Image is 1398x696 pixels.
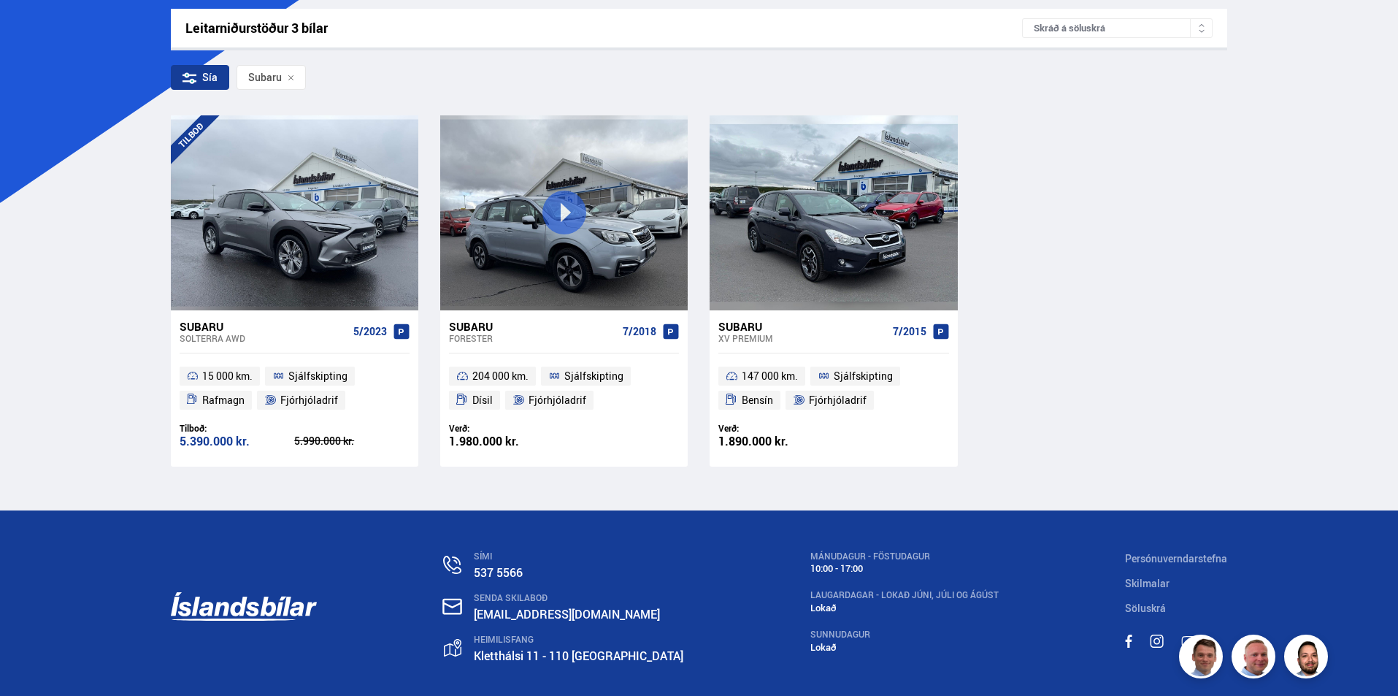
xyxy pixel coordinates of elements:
span: 204 000 km. [472,367,529,385]
div: 10:00 - 17:00 [810,563,999,574]
span: 147 000 km. [742,367,798,385]
span: Dísil [472,391,493,409]
div: SÍMI [474,551,683,562]
span: Subaru [248,72,282,83]
span: 5/2023 [353,326,387,337]
div: LAUGARDAGAR - Lokað Júni, Júli og Ágúst [810,590,999,600]
span: Sjálfskipting [564,367,623,385]
span: Sjálfskipting [288,367,347,385]
div: Lokað [810,642,999,653]
div: Sía [171,65,229,90]
a: Persónuverndarstefna [1125,551,1227,565]
img: FbJEzSuNWCJXmdc-.webp [1181,637,1225,681]
div: Subaru [180,320,347,333]
img: gp4YpyYFnEr45R34.svg [444,639,461,657]
img: siFngHWaQ9KaOqBr.png [1234,637,1278,681]
div: Subaru [718,320,886,333]
span: Rafmagn [202,391,245,409]
div: 5.390.000 kr. [180,435,295,448]
a: [EMAIL_ADDRESS][DOMAIN_NAME] [474,606,660,622]
div: Leitarniðurstöður 3 bílar [185,20,1023,36]
span: Sjálfskipting [834,367,893,385]
a: Skilmalar [1125,576,1170,590]
div: SUNNUDAGUR [810,630,999,640]
div: Verð: [718,423,834,434]
a: Subaru Solterra AWD 5/2023 15 000 km. Sjálfskipting Rafmagn Fjórhjóladrif Tilboð: 5.390.000 kr. 5... [171,310,418,467]
img: nHj8e-n-aHgjukTg.svg [442,598,462,615]
span: 15 000 km. [202,367,253,385]
img: nhp88E3Fdnt1Opn2.png [1286,637,1330,681]
a: 537 5566 [474,565,523,581]
div: MÁNUDAGUR - FÖSTUDAGUR [810,551,999,562]
span: 7/2015 [893,326,926,337]
div: SENDA SKILABOÐ [474,593,683,603]
a: Kletthálsi 11 - 110 [GEOGRAPHIC_DATA] [474,648,683,664]
div: Lokað [810,603,999,613]
span: Fjórhjóladrif [280,391,338,409]
div: Tilboð: [180,423,295,434]
div: XV PREMIUM [718,333,886,343]
div: Verð: [449,423,564,434]
span: Fjórhjóladrif [529,391,586,409]
div: 1.890.000 kr. [718,435,834,448]
div: 1.980.000 kr. [449,435,564,448]
div: Forester [449,333,617,343]
span: Bensín [742,391,773,409]
div: Subaru [449,320,617,333]
img: n0V2lOsqF3l1V2iz.svg [443,556,461,574]
a: Subaru Forester 7/2018 204 000 km. Sjálfskipting Dísil Fjórhjóladrif Verð: 1.980.000 kr. [440,310,688,467]
div: 5.990.000 kr. [294,436,410,446]
span: 7/2018 [623,326,656,337]
div: HEIMILISFANG [474,635,683,645]
a: Söluskrá [1125,601,1166,615]
div: Skráð á söluskrá [1022,18,1213,38]
button: Open LiveChat chat widget [12,6,55,50]
span: Fjórhjóladrif [809,391,867,409]
div: Solterra AWD [180,333,347,343]
a: Subaru XV PREMIUM 7/2015 147 000 km. Sjálfskipting Bensín Fjórhjóladrif Verð: 1.890.000 kr. [710,310,957,467]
